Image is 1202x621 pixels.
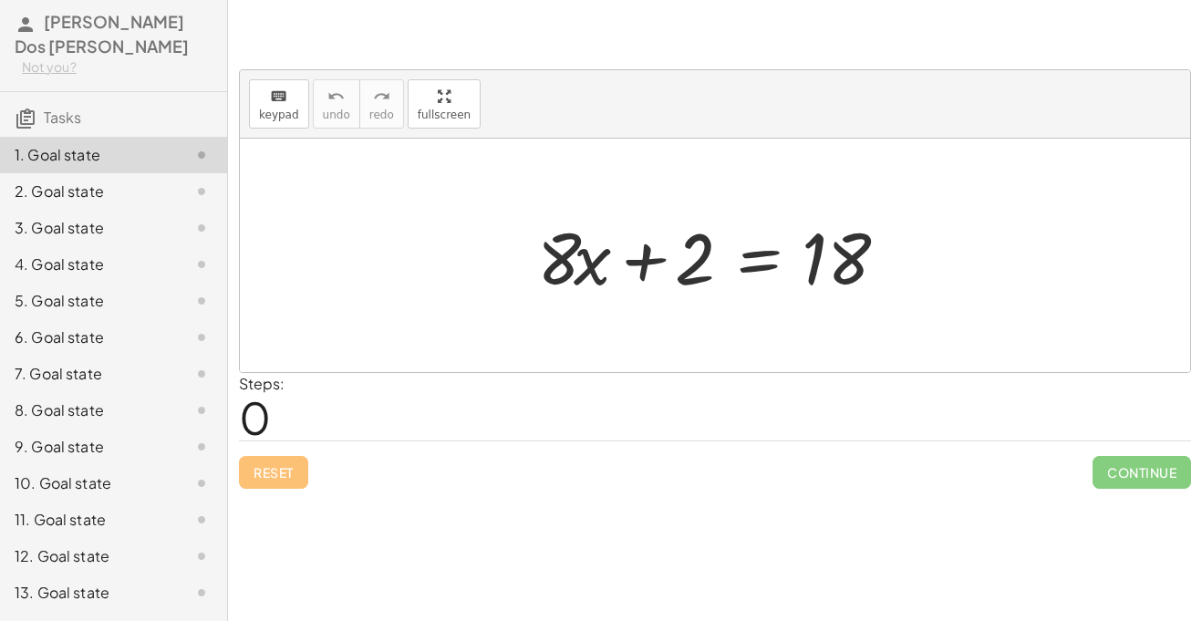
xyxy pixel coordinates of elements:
span: Tasks [44,108,81,127]
i: Task not started. [191,363,212,385]
div: 1. Goal state [15,144,161,166]
i: Task not started. [191,582,212,604]
span: undo [323,109,350,121]
span: 0 [239,389,271,445]
i: Task not started. [191,509,212,531]
button: fullscreen [408,79,481,129]
div: 12. Goal state [15,545,161,567]
i: Task not started. [191,144,212,166]
label: Steps: [239,374,285,393]
div: 10. Goal state [15,472,161,494]
i: Task not started. [191,472,212,494]
span: keypad [259,109,299,121]
div: 2. Goal state [15,181,161,202]
div: 7. Goal state [15,363,161,385]
div: 11. Goal state [15,509,161,531]
i: Task not started. [191,545,212,567]
div: 6. Goal state [15,326,161,348]
i: Task not started. [191,399,212,421]
i: undo [327,86,345,108]
i: Task not started. [191,436,212,458]
button: undoundo [313,79,360,129]
span: [PERSON_NAME] Dos [PERSON_NAME] [15,11,189,57]
span: fullscreen [418,109,471,121]
button: redoredo [359,79,404,129]
i: Task not started. [191,290,212,312]
span: redo [369,109,394,121]
div: 8. Goal state [15,399,161,421]
i: redo [373,86,390,108]
button: keyboardkeypad [249,79,309,129]
div: 13. Goal state [15,582,161,604]
i: keyboard [270,86,287,108]
div: 5. Goal state [15,290,161,312]
div: 3. Goal state [15,217,161,239]
i: Task not started. [191,326,212,348]
div: 4. Goal state [15,254,161,275]
i: Task not started. [191,181,212,202]
div: Not you? [22,58,212,77]
i: Task not started. [191,217,212,239]
div: 9. Goal state [15,436,161,458]
i: Task not started. [191,254,212,275]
